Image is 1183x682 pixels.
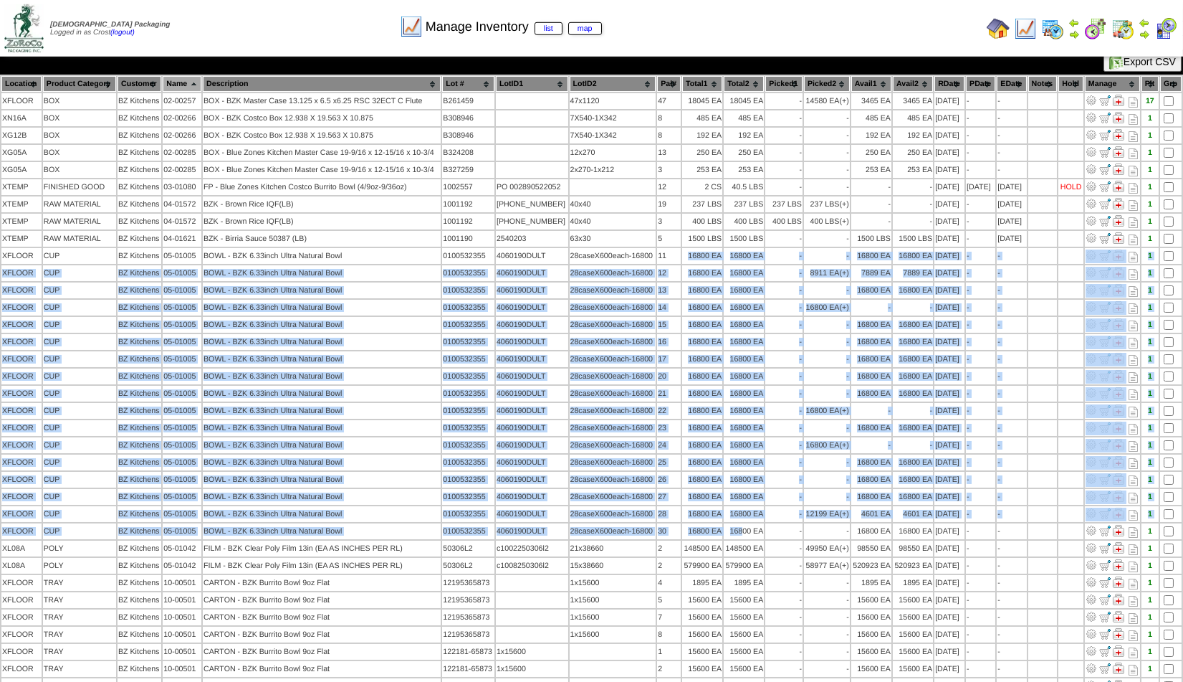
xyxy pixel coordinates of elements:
[203,128,441,143] td: BOX - BZK Costco Box 12.938 X 19.563 X 10.875
[765,93,803,109] td: -
[1086,129,1097,141] img: Adjust
[1113,663,1124,674] img: Manage Hold
[118,110,161,126] td: BZ Kitchens
[997,145,1026,161] td: -
[50,21,170,29] span: [DEMOGRAPHIC_DATA] Packaging
[43,214,116,229] td: RAW MATERIAL
[893,145,933,161] td: 250 EA
[118,93,161,109] td: BZ Kitchens
[203,179,441,195] td: FP - Blue Zones Kitchen Costco Burrito Bowl (4/9oz-9/36oz)
[1113,577,1124,588] img: Manage Hold
[851,162,891,178] td: 253 EA
[163,110,201,126] td: 02-00266
[1099,164,1111,175] img: Move
[1086,594,1097,605] img: Adjust
[804,145,850,161] td: -
[1129,114,1138,125] i: Note
[893,179,933,195] td: -
[1086,456,1097,468] img: Adjust
[657,145,681,161] td: 13
[1099,422,1111,433] img: Move
[1,214,42,229] td: XTEMP
[118,214,161,229] td: BZ Kitchens
[1113,525,1124,536] img: Manage Hold
[1086,645,1097,657] img: Adjust
[934,196,964,212] td: [DATE]
[1113,628,1124,640] img: Manage Hold
[1142,200,1158,209] div: 1
[1041,17,1064,40] img: calendarprod.gif
[1099,456,1111,468] img: Move
[1099,594,1111,605] img: Move
[1113,559,1124,571] img: Manage Hold
[1099,318,1111,330] img: Move
[570,214,656,229] td: 40x40
[570,128,656,143] td: 7X540-1X342
[966,196,995,212] td: -
[203,162,441,178] td: BOX - Blue Zones Kitchen Master Case 19-9/16 x 12-15/16 x 10-3/4
[765,128,803,143] td: -
[1,196,42,212] td: XTEMP
[997,196,1026,212] td: [DATE]
[496,179,568,195] td: PO 002890522052
[1142,183,1158,191] div: 1
[657,76,681,92] th: Pal#
[1109,55,1124,70] img: excel.gif
[1084,17,1107,40] img: calendarblend.gif
[839,200,848,209] div: (+)
[1,162,42,178] td: XG05A
[1086,404,1097,416] img: Adjust
[1099,628,1111,640] img: Move
[496,214,568,229] td: [PHONE_NUMBER]
[657,162,681,178] td: 3
[1099,577,1111,588] img: Move
[118,145,161,161] td: BZ Kitchens
[1,145,42,161] td: XG05A
[682,214,722,229] td: 400 LBS
[496,76,568,92] th: LotID1
[1129,97,1138,108] i: Note
[1086,473,1097,485] img: Adjust
[934,162,964,178] td: [DATE]
[1142,148,1158,157] div: 1
[1113,198,1124,209] img: Manage Hold
[118,76,161,92] th: Customer
[1129,183,1138,194] i: Note
[1099,559,1111,571] img: Move
[804,162,850,178] td: -
[1113,387,1124,399] img: Manage Hold
[1113,267,1124,278] img: Manage Hold
[1086,663,1097,674] img: Adjust
[1086,422,1097,433] img: Adjust
[535,22,562,35] a: list
[118,196,161,212] td: BZ Kitchens
[804,110,850,126] td: -
[1113,318,1124,330] img: Manage Hold
[966,214,995,229] td: -
[934,93,964,109] td: [DATE]
[851,110,891,126] td: 485 EA
[1111,17,1134,40] img: calendarinout.gif
[724,196,764,212] td: 237 LBS
[1,179,42,195] td: XTEMP
[1113,129,1124,141] img: Manage Hold
[570,76,656,92] th: LotID2
[804,76,850,92] th: Picked2
[765,145,803,161] td: -
[1142,114,1158,123] div: 1
[1113,611,1124,622] img: Manage Hold
[43,128,116,143] td: BOX
[724,214,764,229] td: 400 LBS
[1099,181,1111,192] img: Move
[43,145,116,161] td: BOX
[1086,301,1097,313] img: Adjust
[1086,164,1097,175] img: Adjust
[1086,284,1097,295] img: Adjust
[997,110,1026,126] td: -
[1060,183,1082,191] div: HOLD
[163,145,201,161] td: 02-00285
[1086,181,1097,192] img: Adjust
[442,76,494,92] th: Lot #
[442,179,494,195] td: 1002557
[1086,198,1097,209] img: Adjust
